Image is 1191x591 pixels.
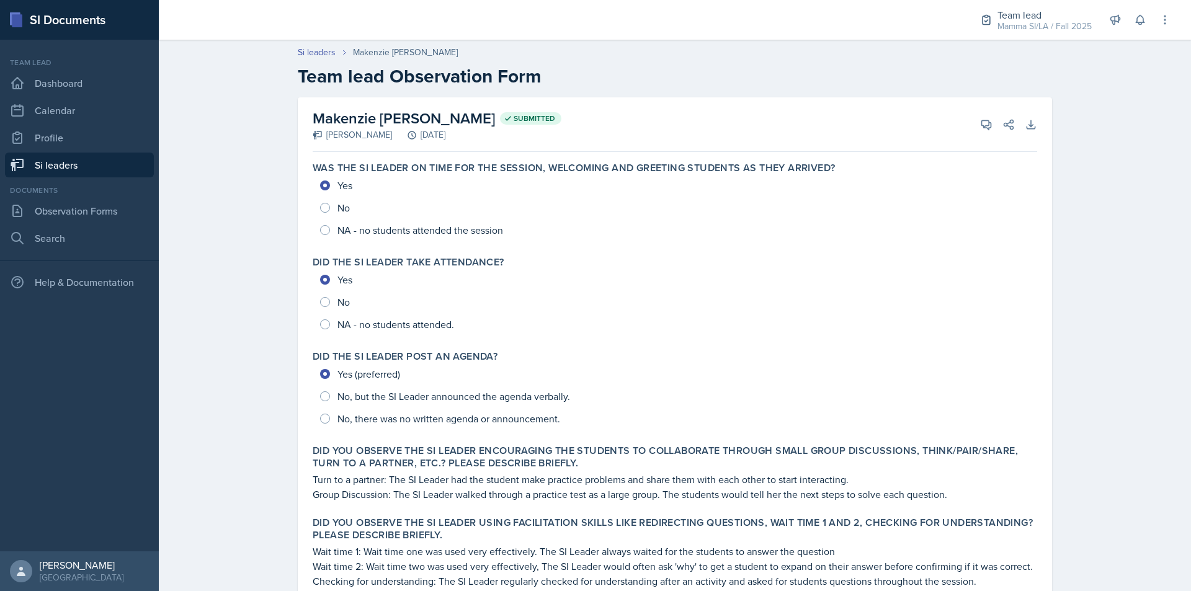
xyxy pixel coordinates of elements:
[5,71,154,96] a: Dashboard
[997,20,1092,33] div: Mamma SI/LA / Fall 2025
[5,270,154,295] div: Help & Documentation
[313,350,497,363] label: Did the SI Leader post an agenda?
[514,113,555,123] span: Submitted
[313,107,561,130] h2: Makenzie [PERSON_NAME]
[313,487,1037,502] p: Group Discussion: The SI Leader walked through a practice test as a large group. The students wou...
[40,571,123,584] div: [GEOGRAPHIC_DATA]
[313,574,1037,589] p: Checking for understanding: The SI Leader regularly checked for understanding after an activity a...
[313,162,835,174] label: Was the SI Leader on time for the session, welcoming and greeting students as they arrived?
[5,185,154,196] div: Documents
[5,226,154,251] a: Search
[313,559,1037,574] p: Wait time 2: Wait time two was used very effectively, The SI Leader would often ask 'why' to get ...
[5,98,154,123] a: Calendar
[313,445,1037,469] label: Did you observe the SI Leader encouraging the students to collaborate through small group discuss...
[5,153,154,177] a: Si leaders
[313,472,1037,487] p: Turn to a partner: The SI Leader had the student make practice problems and share them with each ...
[353,46,458,59] div: Makenzie [PERSON_NAME]
[392,128,445,141] div: [DATE]
[5,57,154,68] div: Team lead
[313,256,504,269] label: Did the SI Leader take attendance?
[313,544,1037,559] p: Wait time 1: Wait time one was used very effectively. The SI Leader always waited for the student...
[313,128,392,141] div: [PERSON_NAME]
[5,198,154,223] a: Observation Forms
[5,125,154,150] a: Profile
[298,65,1052,87] h2: Team lead Observation Form
[313,517,1037,541] label: Did you observe the SI Leader using facilitation skills like redirecting questions, wait time 1 a...
[40,559,123,571] div: [PERSON_NAME]
[997,7,1092,22] div: Team lead
[298,46,336,59] a: Si leaders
